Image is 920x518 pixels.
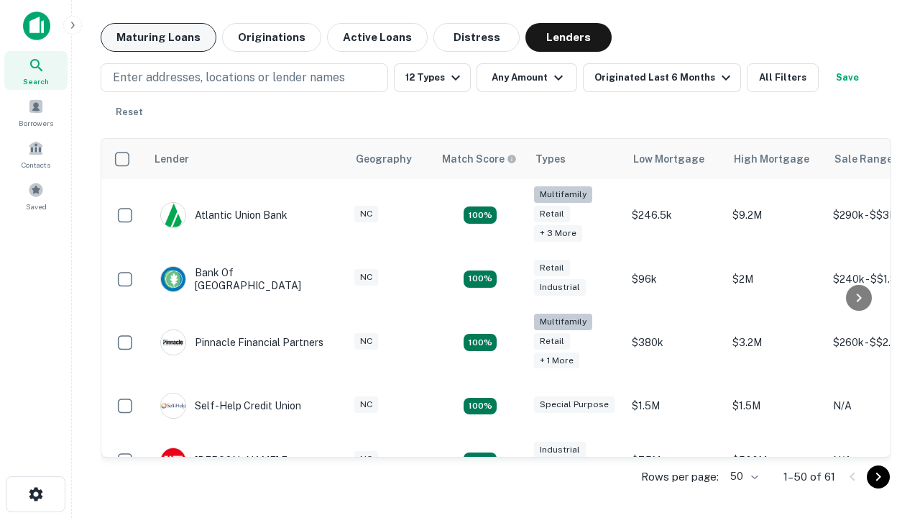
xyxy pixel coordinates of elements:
button: Any Amount [477,63,577,92]
div: Capitalize uses an advanced AI algorithm to match your search with the best lender. The match sco... [442,151,517,167]
img: picture [161,394,185,418]
div: Low Mortgage [633,150,704,168]
a: Search [4,51,68,90]
a: Contacts [4,135,68,173]
span: Search [23,76,49,87]
img: picture [161,267,185,291]
div: NC [354,206,378,222]
td: $500M [725,433,826,488]
div: Special Purpose [534,396,615,413]
div: NC [354,333,378,350]
span: Saved [26,201,47,212]
button: Save your search to get updates of matches that match your search criteria. [824,63,870,92]
button: Originated Last 6 Months [583,63,741,92]
div: Sale Range [834,150,893,168]
a: Borrowers [4,93,68,132]
div: Multifamily [534,314,592,330]
div: Atlantic Union Bank [160,202,287,228]
button: Reset [106,98,152,127]
div: Retail [534,333,570,350]
th: Lender [146,139,347,179]
div: + 3 more [534,225,582,242]
div: NC [354,451,378,468]
div: Multifamily [534,186,592,203]
td: $1.5M [725,378,826,433]
img: picture [161,203,185,227]
div: Industrial [534,279,586,296]
button: Distress [433,23,520,52]
button: Go to next page [867,465,890,489]
div: Matching Properties: 14, hasApolloMatch: undefined [464,453,497,470]
iframe: Chat Widget [848,403,920,472]
span: Contacts [22,159,50,171]
img: picture [161,448,185,473]
td: $246.5k [625,179,725,252]
a: Saved [4,176,68,215]
p: Rows per page: [641,468,719,486]
div: Matching Properties: 15, hasApolloMatch: undefined [464,271,497,288]
td: $1.5M [625,378,725,433]
button: Originations [222,23,321,52]
td: $380k [625,306,725,379]
td: $96k [625,252,725,306]
div: + 1 more [534,353,579,369]
img: capitalize-icon.png [23,12,50,40]
span: Borrowers [19,117,53,129]
p: 1–50 of 61 [783,468,835,486]
div: NC [354,269,378,286]
div: Geography [356,150,412,168]
div: [PERSON_NAME] Fargo [160,447,309,473]
div: Matching Properties: 10, hasApolloMatch: undefined [464,206,497,224]
td: $2M [725,252,826,306]
img: picture [161,330,185,355]
div: Pinnacle Financial Partners [160,330,323,355]
button: All Filters [747,63,819,92]
div: Bank Of [GEOGRAPHIC_DATA] [160,266,333,292]
th: High Mortgage [725,139,826,179]
div: 50 [724,466,760,487]
div: Originated Last 6 Months [594,69,735,86]
div: Retail [534,260,570,276]
div: Industrial [534,442,586,458]
div: High Mortgage [734,150,809,168]
div: Lender [155,150,189,168]
th: Types [527,139,625,179]
div: Self-help Credit Union [160,393,301,419]
td: $7.5M [625,433,725,488]
div: NC [354,396,378,413]
h6: Match Score [442,151,514,167]
button: 12 Types [394,63,471,92]
button: Maturing Loans [101,23,216,52]
th: Low Mortgage [625,139,725,179]
td: $9.2M [725,179,826,252]
div: Matching Properties: 18, hasApolloMatch: undefined [464,334,497,351]
p: Enter addresses, locations or lender names [113,69,345,86]
div: Matching Properties: 11, hasApolloMatch: undefined [464,398,497,415]
button: Active Loans [327,23,428,52]
div: Retail [534,206,570,222]
div: Types [535,150,566,168]
button: Lenders [525,23,612,52]
button: Enter addresses, locations or lender names [101,63,388,92]
th: Geography [347,139,433,179]
td: $3.2M [725,306,826,379]
th: Capitalize uses an advanced AI algorithm to match your search with the best lender. The match sco... [433,139,527,179]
